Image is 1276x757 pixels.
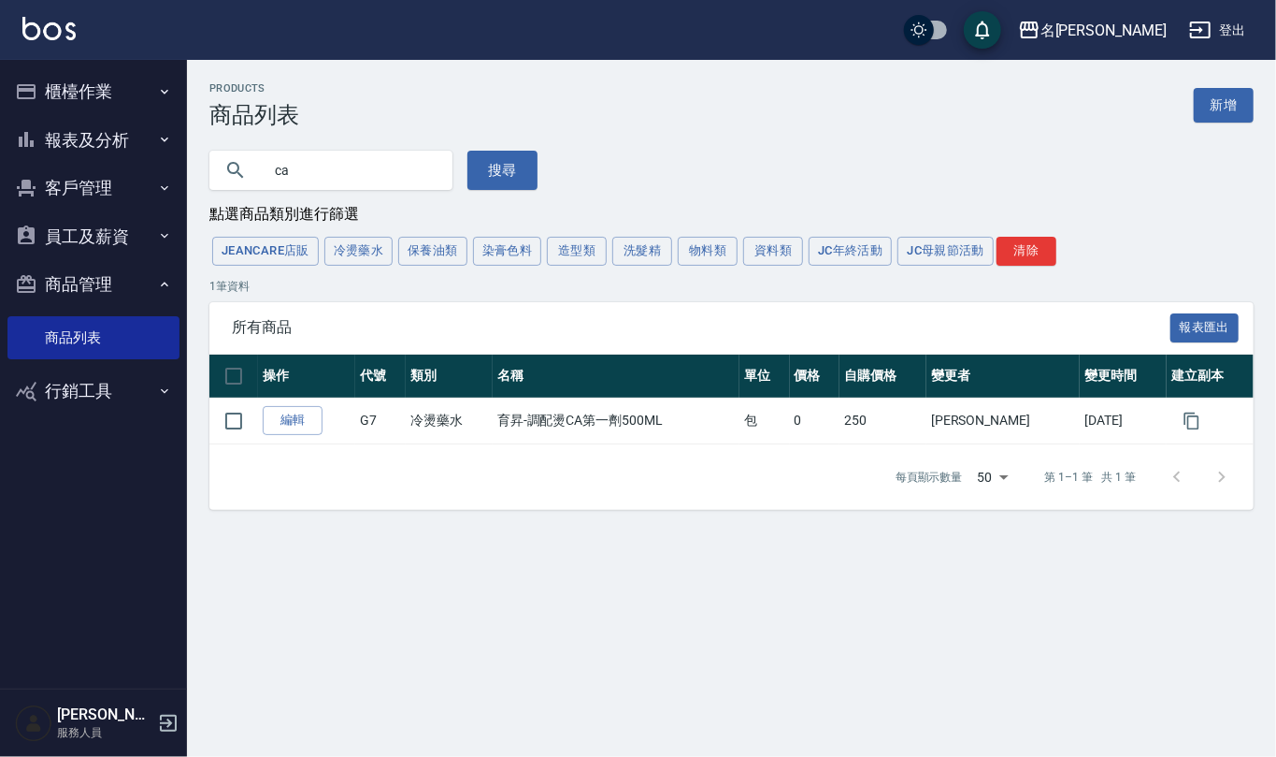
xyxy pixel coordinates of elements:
th: 建立副本 [1167,355,1254,399]
td: 250 [839,398,926,444]
th: 自購價格 [839,355,926,399]
p: 每頁顯示數量 [896,469,963,486]
input: 搜尋關鍵字 [262,145,437,196]
th: 類別 [406,355,493,399]
button: 行銷工具 [7,367,179,415]
img: Logo [22,17,76,40]
button: 物料類 [678,237,738,266]
button: 保養油類 [398,237,467,266]
a: 新增 [1194,88,1254,123]
button: 報表匯出 [1170,313,1240,342]
button: JC母親節活動 [897,237,994,266]
h5: [PERSON_NAME] [57,706,152,724]
button: 搜尋 [467,151,538,190]
td: 冷燙藥水 [406,398,493,444]
td: G7 [355,398,406,444]
button: save [964,11,1001,49]
th: 變更者 [926,355,1080,399]
div: 點選商品類別進行篩選 [209,205,1254,225]
p: 1 筆資料 [209,278,1254,295]
td: 育昇-調配燙CA第一劑500ML [493,398,739,444]
div: 50 [970,452,1015,502]
a: 商品列表 [7,316,179,359]
button: 染膏色料 [473,237,542,266]
th: 名稱 [493,355,739,399]
p: 第 1–1 筆 共 1 筆 [1045,469,1136,486]
button: 櫃檯作業 [7,67,179,116]
button: 冷燙藥水 [324,237,394,266]
td: 包 [739,398,790,444]
td: [PERSON_NAME] [926,398,1080,444]
button: 資料類 [743,237,803,266]
h3: 商品列表 [209,102,299,128]
button: 員工及薪資 [7,212,179,261]
th: 價格 [790,355,840,399]
a: 編輯 [263,406,323,435]
button: JC年終活動 [809,237,892,266]
div: 名[PERSON_NAME] [1040,19,1167,42]
td: [DATE] [1080,398,1167,444]
th: 單位 [739,355,790,399]
button: 名[PERSON_NAME] [1011,11,1174,50]
button: 洗髮精 [612,237,672,266]
span: 所有商品 [232,318,1170,337]
p: 服務人員 [57,724,152,741]
a: 報表匯出 [1170,318,1240,336]
button: 登出 [1182,13,1254,48]
button: 造型類 [547,237,607,266]
th: 代號 [355,355,406,399]
button: 清除 [996,237,1056,266]
th: 操作 [258,355,355,399]
img: Person [15,705,52,742]
button: JeanCare店販 [212,237,319,266]
button: 客戶管理 [7,164,179,212]
button: 報表及分析 [7,116,179,165]
td: 0 [790,398,840,444]
button: 商品管理 [7,260,179,309]
h2: Products [209,82,299,95]
th: 變更時間 [1080,355,1167,399]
